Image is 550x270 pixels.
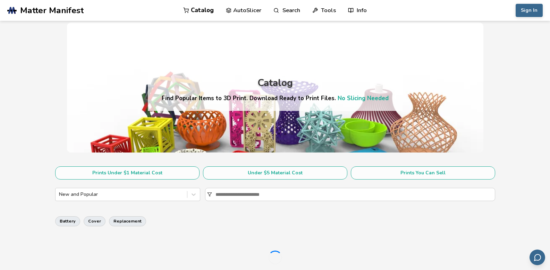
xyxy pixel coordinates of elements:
[55,216,80,226] button: battery
[351,166,495,180] button: Prints You Can Sell
[109,216,146,226] button: replacement
[516,4,543,17] button: Sign In
[20,6,84,15] span: Matter Manifest
[530,250,545,265] button: Send feedback via email
[203,166,347,180] button: Under $5 Material Cost
[257,78,293,88] div: Catalog
[162,94,389,102] h4: Find Popular Items to 3D Print. Download Ready to Print Files.
[55,166,200,180] button: Prints Under $1 Material Cost
[84,216,105,226] button: cover
[338,94,389,102] a: No Slicing Needed
[59,192,60,197] input: New and Popular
